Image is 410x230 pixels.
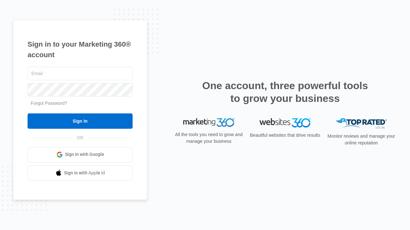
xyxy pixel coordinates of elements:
[259,118,311,127] img: Websites 360
[173,131,245,145] p: All the tools you need to grow and manage your business
[72,134,88,141] span: OR
[31,101,67,106] a: Forgot Password?
[336,118,387,129] img: Top Rated Local
[200,79,370,105] h2: One account, three powerful tools to grow your business
[65,151,104,158] span: Sign in with Google
[64,170,105,176] span: Sign in with Apple Id
[28,113,133,129] input: Sign In
[28,39,133,60] h1: Sign in to your Marketing 360® account
[28,147,133,162] a: Sign in with Google
[28,165,133,181] a: Sign in with Apple Id
[183,118,234,127] img: Marketing 360
[28,67,133,80] input: Email
[325,133,397,146] p: Monitor reviews and manage your online reputation
[249,132,321,139] p: Beautiful websites that drive results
